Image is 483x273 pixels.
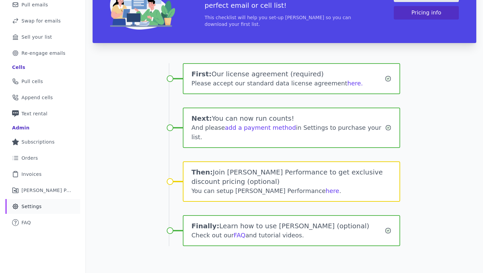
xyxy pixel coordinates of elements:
a: Swap for emails [5,13,80,28]
span: Re-engage emails [21,50,65,56]
a: Pull cells [5,74,80,89]
a: Orders [5,151,80,165]
a: Re-engage emails [5,46,80,61]
h1: You can now run counts! [192,114,385,123]
a: Text rental [5,106,80,121]
div: Cells [12,64,25,71]
a: FAQ [5,215,80,230]
div: You can setup [PERSON_NAME] Performance . [192,186,392,196]
a: Invoices [5,167,80,182]
a: FAQ [234,232,246,239]
div: Check out our and tutorial videos. [192,231,385,240]
span: First: [192,70,212,78]
h1: Our license agreement (required) [192,69,385,79]
span: Orders [21,155,38,161]
a: Sell your list [5,30,80,44]
a: Append cells [5,90,80,105]
div: Admin [12,124,30,131]
div: Please accept our standard data license agreement [192,79,385,88]
span: [PERSON_NAME] Performance [21,187,72,194]
a: add a payment method [225,124,296,131]
span: Finally: [192,222,219,230]
span: Invoices [21,171,42,178]
span: Text rental [21,110,48,117]
span: Subscriptions [21,139,55,145]
span: Sell your list [21,34,52,40]
span: Pull emails [21,1,48,8]
span: FAQ [21,219,31,226]
h1: Learn how to use [PERSON_NAME] (optional) [192,221,385,231]
a: here [326,187,339,194]
a: Subscriptions [5,134,80,149]
div: And please in Settings to purchase your list. [192,123,385,142]
button: Pricing info [394,6,459,19]
span: Then: [192,168,213,176]
span: Pull cells [21,78,43,85]
span: Append cells [21,94,53,101]
span: Next: [192,114,212,122]
a: Settings [5,199,80,214]
span: Settings [21,203,42,210]
h1: Join [PERSON_NAME] Performance to get exclusive discount pricing (optional) [192,167,392,186]
p: This checklist will help you set-up [PERSON_NAME] so you can download your first list. [205,14,364,28]
span: Swap for emails [21,17,61,24]
a: [PERSON_NAME] Performance [5,183,80,198]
